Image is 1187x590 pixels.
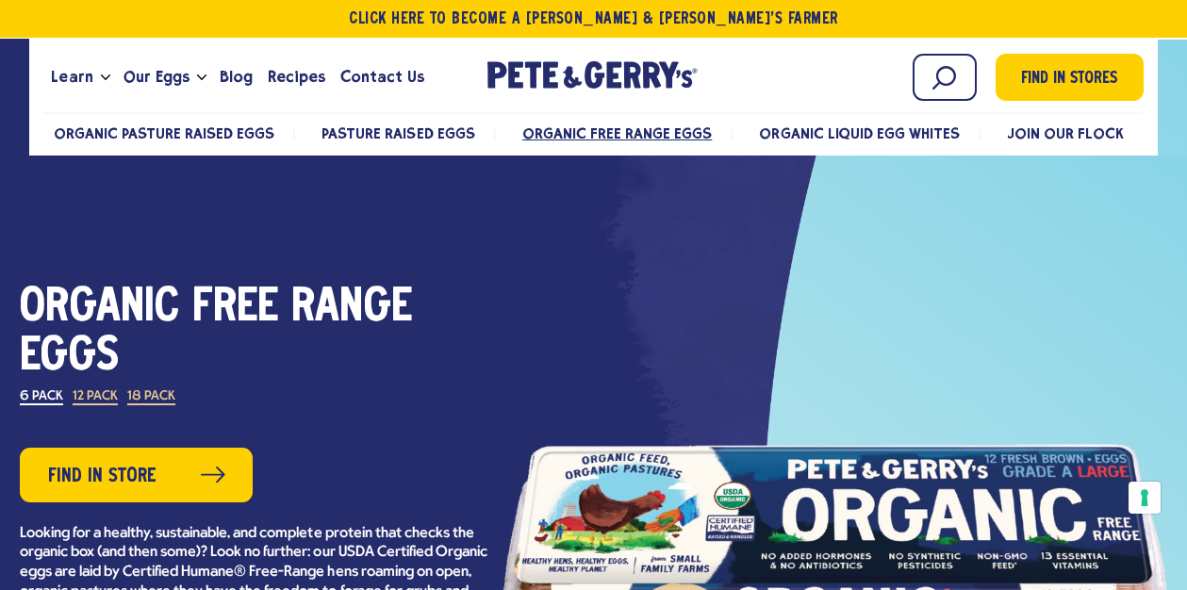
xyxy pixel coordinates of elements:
[51,65,92,89] span: Learn
[340,65,424,89] span: Contact Us
[913,54,977,101] input: Search
[212,52,260,103] a: Blog
[321,124,474,142] a: Pasture Raised Eggs
[124,65,190,89] span: Our Eggs
[20,390,63,405] label: 6 Pack
[43,112,1143,153] nav: desktop product menu
[1129,482,1161,514] button: Your consent preferences for tracking technologies
[333,52,432,103] a: Contact Us
[48,462,157,491] span: Find in Store
[116,52,197,103] a: Our Eggs
[268,65,325,89] span: Recipes
[73,390,118,405] label: 12 Pack
[20,284,491,382] h1: Organic Free Range Eggs
[43,52,100,103] a: Learn
[260,52,333,103] a: Recipes
[54,124,275,142] a: Organic Pasture Raised Eggs
[20,448,253,502] a: Find in Store
[759,124,960,142] a: Organic Liquid Egg Whites
[1021,67,1117,92] span: Find in Stores
[101,74,110,81] button: Open the dropdown menu for Learn
[127,390,175,405] label: 18 Pack
[996,54,1144,101] a: Find in Stores
[522,124,712,142] a: Organic Free Range Eggs
[220,65,253,89] span: Blog
[1007,124,1124,142] a: Join Our Flock
[197,74,206,81] button: Open the dropdown menu for Our Eggs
